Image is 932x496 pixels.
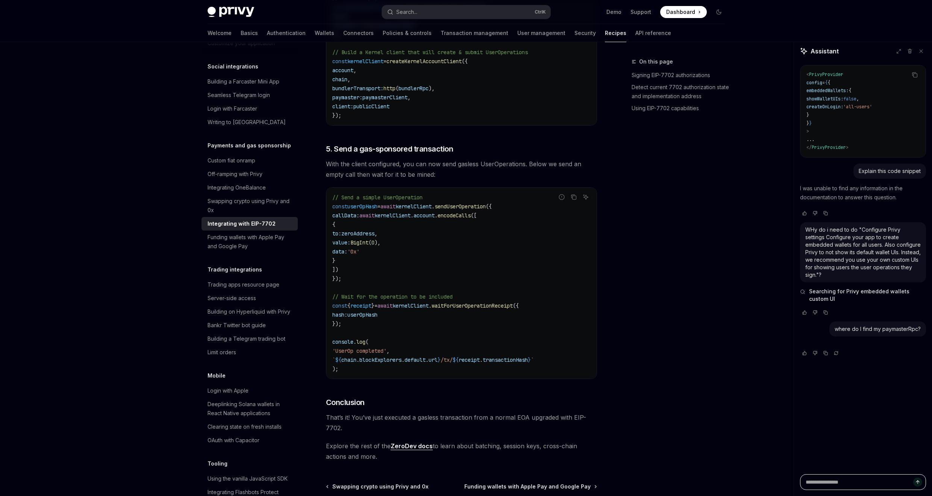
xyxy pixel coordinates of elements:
[806,80,822,86] span: config
[208,371,226,380] h5: Mobile
[435,212,438,219] span: .
[208,7,254,17] img: dark logo
[374,302,377,309] span: =
[208,474,288,483] div: Using the vanilla JavaScript SDK
[202,278,298,291] a: Trading apps resource page
[241,24,258,42] a: Basics
[332,203,347,210] span: const
[374,239,380,246] span: ),
[202,217,298,231] a: Integrating with EIP-7702
[399,85,429,92] span: bundlerRpc
[347,311,377,318] span: userOpHash
[335,356,341,363] span: ${
[432,302,513,309] span: waitForUserOperationReceipt
[332,293,453,300] span: // Wait for the operation to be included
[332,311,347,318] span: hash:
[806,71,809,77] span: <
[341,230,374,237] span: zeroAddress
[806,120,809,126] span: }
[386,347,389,354] span: ,
[441,24,508,42] a: Transaction management
[347,248,359,255] span: '0x'
[811,349,820,357] button: Vote that response was not good
[517,24,565,42] a: User management
[332,356,335,363] span: `
[208,280,279,289] div: Trading apps resource page
[202,434,298,447] a: OAuth with Capacitor
[531,356,534,363] span: `
[806,128,809,134] span: >
[471,212,477,219] span: ([
[913,478,922,487] button: Send message
[332,302,347,309] span: const
[202,115,298,129] a: Writing to [GEOGRAPHIC_DATA]
[432,203,435,210] span: .
[202,167,298,181] a: Off-ramping with Privy
[353,67,356,74] span: ,
[332,58,347,65] span: const
[414,212,435,219] span: account
[332,85,383,92] span: bundlerTransport:
[574,24,596,42] a: Security
[368,239,371,246] span: (
[208,183,266,192] div: Integrating OneBalance
[208,77,279,86] div: Building a Farcaster Mini App
[380,203,396,210] span: await
[630,8,651,16] a: Support
[374,230,377,237] span: ,
[383,58,386,65] span: =
[350,302,371,309] span: receipt
[811,47,839,56] span: Assistant
[605,24,626,42] a: Recipes
[459,356,480,363] span: receipt
[827,80,830,86] span: {
[353,103,389,110] span: publicClient
[557,192,567,202] button: Report incorrect code
[208,141,291,150] h5: Payments and gas sponsorship
[332,239,350,246] span: value:
[513,302,519,309] span: ({
[806,144,812,150] span: </
[208,24,232,42] a: Welcome
[581,192,591,202] button: Ask AI
[353,338,356,345] span: .
[835,325,921,333] div: where do I find my paymasterRpc?
[462,58,468,65] span: ({
[822,80,825,86] span: =
[202,346,298,359] a: Limit orders
[359,356,402,363] span: blockExplorers
[438,356,441,363] span: }
[315,24,334,42] a: Wallets
[396,8,417,17] div: Search...
[382,5,550,19] button: Open search
[435,203,486,210] span: sendUserOperation
[429,85,435,92] span: ),
[202,194,298,217] a: Swapping crypto using Privy and 0x
[332,76,347,83] span: chain
[632,69,731,81] a: Signing EIP-7702 authorizations
[326,397,365,408] span: Conclusion
[825,80,827,86] span: {
[806,112,809,118] span: }
[202,397,298,420] a: Deeplinking Solana wallets in React Native applications
[606,8,621,16] a: Demo
[811,209,820,217] button: Vote that response was not good
[332,94,362,101] span: paymaster:
[202,305,298,319] a: Building on Hyperliquid with Privy
[326,159,597,180] span: With the client configured, you can now send gasless UserOperations. Below we send an empty call ...
[350,239,368,246] span: BigInt
[429,302,432,309] span: .
[332,275,341,282] span: });
[208,156,255,165] div: Custom fiat onramp
[208,321,266,330] div: Bankr Twitter bot guide
[408,94,411,101] span: ,
[806,137,814,143] span: ...
[843,96,856,102] span: false
[821,309,830,316] button: Copy chat response
[809,120,812,126] span: }
[208,386,249,395] div: Login with Apple
[208,91,270,100] div: Seamless Telegram login
[528,356,531,363] span: }
[386,58,462,65] span: createKernelAccountClient
[332,338,353,345] span: console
